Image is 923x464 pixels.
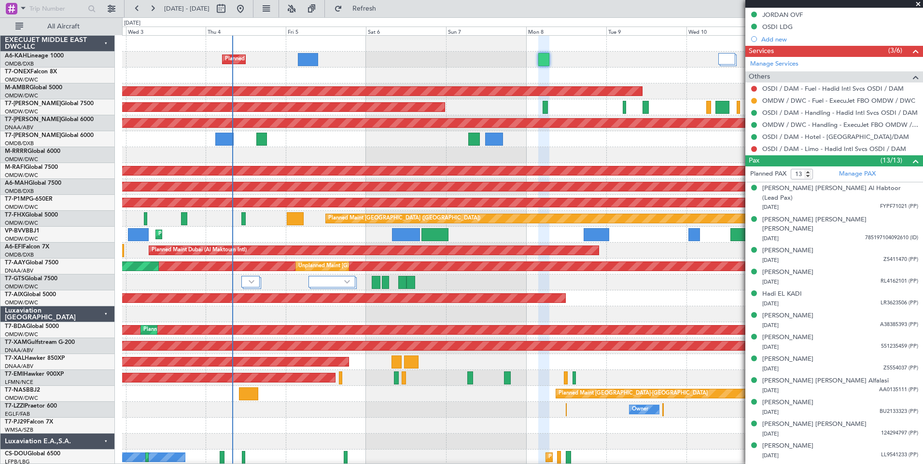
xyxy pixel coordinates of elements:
[5,212,25,218] span: T7-FHX
[762,246,813,256] div: [PERSON_NAME]
[5,283,38,290] a: OMDW/DWC
[762,235,779,242] span: [DATE]
[5,244,23,250] span: A6-EFI
[5,403,25,409] span: T7-LZZI
[881,429,918,437] span: 124294797 (PP)
[225,52,320,67] div: Planned Maint Dubai (Al Maktoum Intl)
[286,27,366,35] div: Fri 5
[750,169,786,179] label: Planned PAX
[762,215,918,234] div: [PERSON_NAME] [PERSON_NAME] [PERSON_NAME]
[5,371,64,377] a: T7-EMIHawker 900XP
[5,85,29,91] span: M-AMBR
[762,204,779,211] span: [DATE]
[762,121,918,129] a: OMDW / DWC - Handling - ExecuJet FBO OMDW / DWC
[5,276,25,282] span: T7-GTS
[5,395,38,402] a: OMDW/DWC
[5,76,38,83] a: OMDW/DWC
[526,27,606,35] div: Mon 8
[344,5,385,12] span: Refresh
[762,452,779,459] span: [DATE]
[5,108,38,115] a: OMDW/DWC
[762,420,867,429] div: [PERSON_NAME] [PERSON_NAME]
[5,419,27,425] span: T7-PJ29
[5,355,25,361] span: T7-XAL
[5,204,38,211] a: OMDW/DWC
[5,101,61,107] span: T7-[PERSON_NAME]
[881,277,918,286] span: RL4162101 (PP)
[5,426,33,434] a: WMSA/SZB
[881,451,918,459] span: LL9541233 (PP)
[5,276,57,282] a: T7-GTSGlobal 7500
[559,386,708,401] div: Planned Maint [GEOGRAPHIC_DATA]-[GEOGRAPHIC_DATA]
[5,340,27,345] span: T7-XAM
[5,156,38,163] a: OMDW/DWC
[750,59,798,69] a: Manage Services
[762,23,793,31] div: OSDI LDG
[5,340,75,345] a: T7-XAMGulfstream G-200
[5,164,25,170] span: M-RAFI
[762,278,779,286] span: [DATE]
[5,219,38,227] a: OMDW/DWC
[762,268,813,277] div: [PERSON_NAME]
[25,23,102,30] span: All Aircraft
[164,4,210,13] span: [DATE] - [DATE]
[879,386,918,394] span: AA0135111 (PP)
[5,244,49,250] a: A6-EFIFalcon 7X
[883,256,918,264] span: Z5411470 (PP)
[5,117,94,123] a: T7-[PERSON_NAME]Global 6000
[11,19,105,34] button: All Aircraft
[762,133,909,141] a: OSDI / DAM - Hotel - [GEOGRAPHIC_DATA]/DAM
[762,430,779,437] span: [DATE]
[881,299,918,307] span: LR3623506 (PP)
[5,410,30,418] a: EGLF/FAB
[5,260,58,266] a: T7-AAYGlobal 7500
[5,196,53,202] a: T7-P1MPG-650ER
[5,140,34,147] a: OMDB/DXB
[5,101,94,107] a: T7-[PERSON_NAME]Global 7500
[606,27,686,35] div: Tue 9
[5,451,28,457] span: CS-DOU
[762,145,906,153] a: OSDI / DAM - Limo - Hadid Intl Svcs OSDI / DAM
[762,300,779,307] span: [DATE]
[152,243,247,258] div: Planned Maint Dubai (Al Maktoum Intl)
[762,11,803,19] div: JORDAN OVF
[5,53,27,59] span: A6-KAH
[632,402,648,417] div: Owner
[446,27,526,35] div: Sun 7
[749,155,759,166] span: Pax
[124,19,140,27] div: [DATE]
[5,149,28,154] span: M-RRRR
[5,363,33,370] a: DNAA/ABV
[5,347,33,354] a: DNAA/ABV
[366,27,446,35] div: Sat 6
[762,333,813,342] div: [PERSON_NAME]
[762,96,915,105] a: OMDW / DWC - Fuel - ExecuJet FBO OMDW / DWC
[126,27,206,35] div: Wed 3
[762,343,779,351] span: [DATE]
[143,323,238,337] div: Planned Maint Dubai (Al Maktoum Intl)
[881,342,918,351] span: 551235459 (PP)
[762,311,813,321] div: [PERSON_NAME]
[880,321,918,329] span: A38385393 (PP)
[881,155,902,165] span: (13/13)
[762,289,802,299] div: Hadi EL KADI
[249,280,254,284] img: arrow-gray.svg
[762,322,779,329] span: [DATE]
[762,257,779,264] span: [DATE]
[762,184,918,203] div: [PERSON_NAME] [PERSON_NAME] Al Habtoor (Lead Pax)
[5,292,23,298] span: T7-AIX
[762,398,813,408] div: [PERSON_NAME]
[839,169,876,179] a: Manage PAX
[5,267,33,274] a: DNAA/ABV
[749,46,774,57] span: Services
[328,211,480,226] div: Planned Maint [GEOGRAPHIC_DATA] ([GEOGRAPHIC_DATA])
[5,419,53,425] a: T7-PJ29Falcon 7X
[344,280,350,284] img: arrow-gray.svg
[762,365,779,372] span: [DATE]
[762,376,889,386] div: [PERSON_NAME] [PERSON_NAME] Alfalasi
[5,60,34,68] a: OMDB/DXB
[5,124,33,131] a: DNAA/ABV
[5,387,40,393] a: T7-NASBBJ2
[5,69,30,75] span: T7-ONEX
[29,1,85,16] input: Trip Number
